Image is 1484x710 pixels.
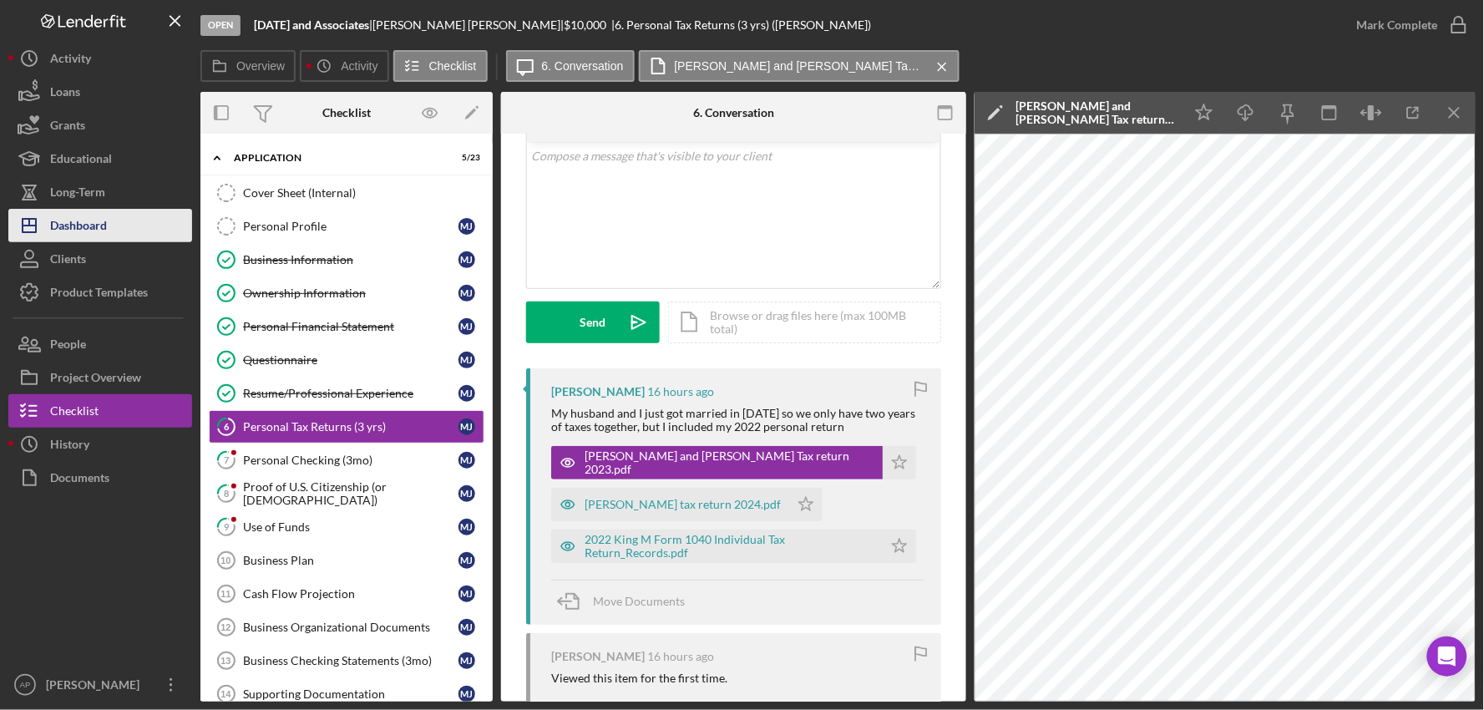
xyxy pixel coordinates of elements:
div: Supporting Documentation [243,687,458,701]
span: $10,000 [564,18,606,32]
label: Activity [341,59,377,73]
a: 7Personal Checking (3mo)MJ [209,444,484,477]
button: Documents [8,461,192,494]
div: Mark Complete [1357,8,1438,42]
a: 9Use of FundsMJ [209,510,484,544]
button: Product Templates [8,276,192,309]
label: Checklist [429,59,477,73]
div: Dashboard [50,209,107,246]
div: Personal Checking (3mo) [243,454,458,467]
button: [PERSON_NAME] tax return 2024.pdf [551,488,823,521]
div: M J [458,552,475,569]
a: 12Business Organizational DocumentsMJ [209,611,484,644]
div: M J [458,686,475,702]
div: Questionnaire [243,353,458,367]
div: 5 / 23 [450,153,480,163]
tspan: 12 [220,622,230,632]
div: | [254,18,372,32]
div: Proof of U.S. Citizenship (or [DEMOGRAPHIC_DATA]) [243,480,458,507]
div: Product Templates [50,276,148,313]
button: Activity [8,42,192,75]
tspan: 13 [220,656,230,666]
button: [PERSON_NAME] and [PERSON_NAME] Tax return 2023.pdf [551,446,916,479]
div: [PERSON_NAME] and [PERSON_NAME] Tax return 2023.pdf [585,449,874,476]
button: Clients [8,242,192,276]
button: Checklist [8,394,192,428]
button: Educational [8,142,192,175]
div: | 6. Personal Tax Returns (3 yrs) ([PERSON_NAME]) [611,18,871,32]
div: Project Overview [50,361,141,398]
tspan: 9 [224,521,230,532]
div: M J [458,652,475,669]
button: Overview [200,50,296,82]
tspan: 10 [220,555,230,565]
button: Checklist [393,50,488,82]
div: M J [458,586,475,602]
label: 6. Conversation [542,59,624,73]
div: Business Checking Statements (3mo) [243,654,458,667]
tspan: 11 [220,589,230,599]
time: 2025-09-04 00:35 [647,650,714,663]
tspan: 8 [224,488,229,499]
div: Clients [50,242,86,280]
a: Personal ProfileMJ [209,210,484,243]
div: Checklist [322,106,371,119]
div: [PERSON_NAME] [PERSON_NAME] | [372,18,564,32]
div: M J [458,218,475,235]
b: [DATE] and Associates [254,18,369,32]
button: Long-Term [8,175,192,209]
div: Business Organizational Documents [243,621,458,634]
div: [PERSON_NAME] and [PERSON_NAME] Tax return 2023.pdf [1016,99,1175,126]
button: AP[PERSON_NAME] [8,668,192,702]
div: M J [458,318,475,335]
label: [PERSON_NAME] and [PERSON_NAME] Tax return 2023.pdf [675,59,925,73]
a: 11Cash Flow ProjectionMJ [209,577,484,611]
a: Loans [8,75,192,109]
div: M J [458,452,475,469]
div: Personal Financial Statement [243,320,458,333]
button: People [8,327,192,361]
tspan: 6 [224,421,230,432]
div: M J [458,385,475,402]
div: Application [234,153,438,163]
button: 6. Conversation [506,50,635,82]
button: History [8,428,192,461]
button: Project Overview [8,361,192,394]
div: M J [458,519,475,535]
div: Open Intercom Messenger [1427,636,1467,677]
button: Grants [8,109,192,142]
time: 2025-09-04 00:37 [647,385,714,398]
div: M J [458,285,475,302]
div: [PERSON_NAME] [551,385,645,398]
tspan: 14 [220,689,231,699]
button: Activity [300,50,388,82]
a: Cover Sheet (Internal) [209,176,484,210]
div: [PERSON_NAME] [42,668,150,706]
div: Personal Profile [243,220,458,233]
span: Move Documents [593,594,685,608]
div: Educational [50,142,112,180]
div: History [50,428,89,465]
div: Activity [50,42,91,79]
a: Ownership InformationMJ [209,276,484,310]
button: Dashboard [8,209,192,242]
div: M J [458,251,475,268]
a: 8Proof of U.S. Citizenship (or [DEMOGRAPHIC_DATA])MJ [209,477,484,510]
button: 2022 King M Form 1040 Individual Tax Return_Records.pdf [551,530,916,563]
div: Cash Flow Projection [243,587,458,601]
a: QuestionnaireMJ [209,343,484,377]
button: Mark Complete [1340,8,1476,42]
text: AP [20,681,31,690]
button: Send [526,302,660,343]
button: Move Documents [551,581,701,622]
div: Cover Sheet (Internal) [243,186,484,200]
div: Checklist [50,394,99,432]
a: Business InformationMJ [209,243,484,276]
div: My husband and I just got married in [DATE] so we only have two years of taxes together, but I in... [551,407,924,434]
